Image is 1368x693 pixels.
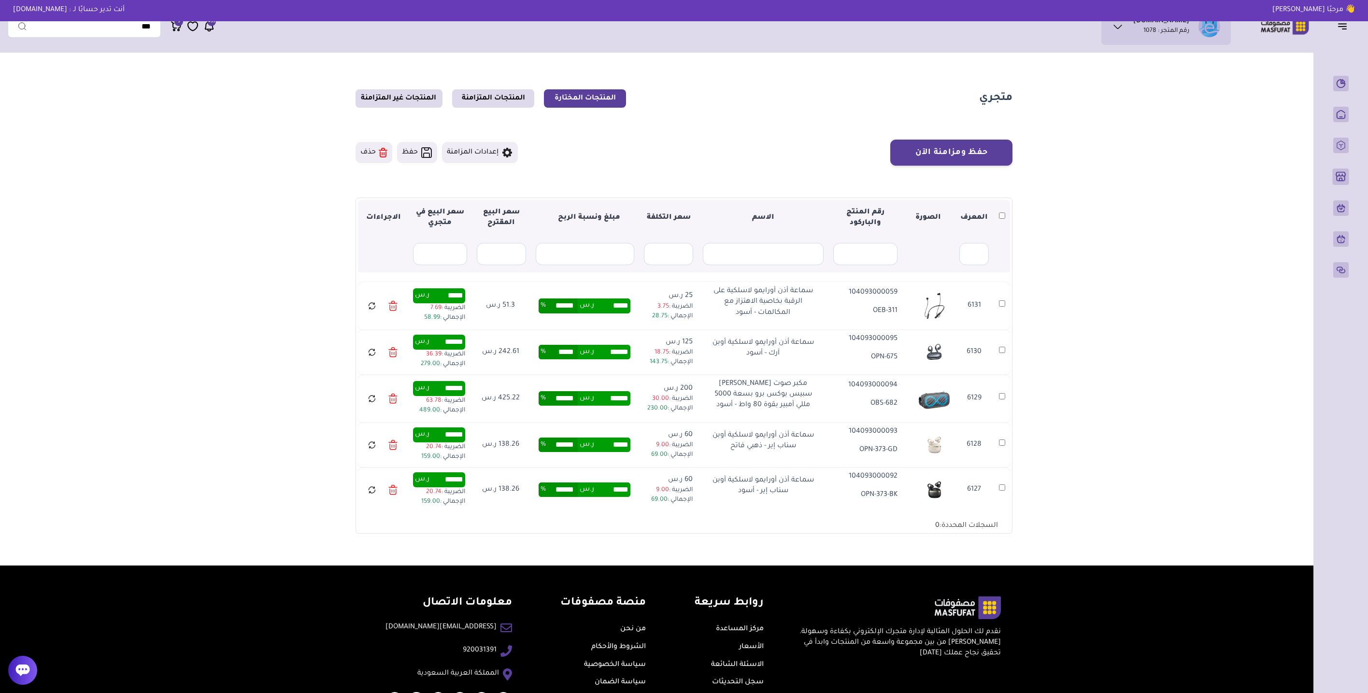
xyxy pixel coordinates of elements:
[580,298,594,313] span: ر.س
[647,405,668,412] span: 230.00
[413,497,465,507] p: الإجمالي :
[651,496,668,503] span: 69.00
[643,430,693,440] p: 60 ر.س
[419,407,440,414] span: 489.00
[656,487,669,494] span: 9.00
[413,452,465,462] p: الإجمالي :
[833,490,898,500] p: OPN-373-BK
[413,335,465,349] div: ر.س
[595,679,646,686] a: سياسة الضمان
[643,291,693,301] p: 25 ر.س
[919,429,950,460] img: 20250910151406478685.png
[417,668,499,679] a: المملكة العربية السعودية
[1133,17,1189,27] h1: [DOMAIN_NAME]
[421,453,440,460] span: 159.00
[413,303,465,313] p: الضريبة :
[955,423,994,467] td: 6128
[550,214,620,222] strong: مبلغ ونسبة الربح
[442,142,518,163] button: إعدادات المزامنة
[471,423,530,467] td: 138.26 ر.س
[833,426,898,437] p: 104093000093
[413,487,465,497] p: الضريبة :
[739,643,764,651] a: الأسعار
[430,305,442,311] span: 7.69
[651,452,668,458] span: 69.00
[915,214,941,222] strong: الصورة
[833,352,898,363] p: OPN-675
[580,438,594,452] span: ر.س
[463,645,497,656] a: 920031391
[923,515,1010,531] div: السجلات المحددة:
[541,438,546,452] span: %
[560,596,646,610] h4: منصة مصفوفات
[424,314,440,321] span: 58.99
[421,498,440,505] span: 159.00
[580,345,594,359] span: ر.س
[643,383,693,394] p: 200 ر.س
[413,288,465,303] div: ر.س
[413,313,465,323] p: الإجمالي :
[643,495,693,505] p: الإجمالي :
[657,303,669,310] span: 3.75
[935,522,940,530] span: 0
[643,348,693,357] p: الضريبة :
[178,17,180,26] span: 9
[471,330,530,375] td: 242.61 ر.س
[710,338,816,359] p: سماعة أذن أورايمو لاسلكية أوبن آرك - أسود
[919,290,950,321] img: 20250910151428602614.png
[580,391,594,406] span: ر.س
[452,89,534,108] a: المنتجات المتزامنة
[655,349,669,356] span: 18.75
[385,596,512,610] h4: معلومات الاتصال
[584,661,646,669] a: سياسة الخصوصية
[413,427,465,442] div: ر.س
[620,625,646,633] a: من نحن
[833,445,898,455] p: OPN-373-GD
[716,625,764,633] a: مركز المساعدة
[413,406,465,415] p: الإجمالي :
[1143,27,1189,36] p: رقم المتجر : 1078
[356,142,392,163] button: حذف
[711,661,764,669] a: الاسئلة الشائعة
[413,359,465,369] p: الإجمالي :
[647,214,691,222] strong: سعر التكلفة
[471,375,530,423] td: 425.22 ر.س
[203,20,215,32] a: 433
[541,482,546,497] span: %
[413,350,465,359] p: الضريبة :
[471,282,530,330] td: 51.3 ر.س
[643,440,693,450] p: الضريبة :
[833,380,898,391] p: 104093000094
[833,287,898,298] p: 104093000059
[643,357,693,367] p: الإجمالي :
[426,351,442,358] span: 36.39
[955,467,994,512] td: 6127
[1265,5,1362,15] p: 👋 مرحبًا [PERSON_NAME]
[833,471,898,482] p: 104093000092
[1198,15,1220,37] img: eShop.sa
[890,140,1012,166] button: حفظ ومزامنة الآن
[652,396,669,402] span: 30.00
[413,381,465,396] div: ر.س
[366,214,401,222] strong: الاجراءات
[710,475,816,497] p: سماعة أذن أورايمو لاسلكية أوبن سناب إير - أسود
[833,334,898,344] p: 104093000095
[833,398,898,409] p: OBS-682
[643,475,693,485] p: 60 ر.س
[710,286,816,318] p: سماعة أذن أورايمو لاسلكية على الرقبة بخاصية الاهتزاز مع المكالمات - أسود
[541,298,546,313] span: %
[979,92,1012,106] h1: متجري
[643,394,693,404] p: الضريبة :
[833,306,898,316] p: OEB-311
[541,391,546,406] span: %
[483,209,520,227] strong: سعر البيع المقترح
[710,379,816,411] p: مكبر صوت [PERSON_NAME] سبيس بوكس برو بسعة 5000 مللي أمبير بقوة 80 واط - أسود
[471,467,530,512] td: 138.26 ر.س
[413,442,465,452] p: الضريبة :
[591,643,646,651] a: الشروط والأحكام
[643,311,693,321] p: الإجمالي :
[643,404,693,413] p: الإجمالي :
[695,596,764,610] h4: روابط سريعة
[955,330,994,375] td: 6130
[541,345,546,359] span: %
